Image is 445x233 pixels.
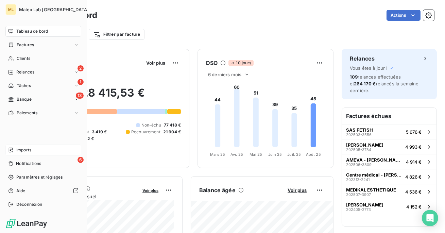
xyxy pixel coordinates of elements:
[346,157,403,163] span: AMEVA - [PERSON_NAME]
[350,65,388,71] span: Vous êtes à jour !
[16,174,63,180] span: Paramètres et réglages
[342,139,437,154] button: [PERSON_NAME]202505-37844 993 €
[287,152,301,157] tspan: Juil. 25
[5,145,81,155] a: Imports
[346,202,383,207] span: [PERSON_NAME]
[405,189,422,195] span: 4 536 €
[342,184,437,199] button: MEDIKAL ESTHETIQUE202507-39074 536 €
[16,69,34,75] span: Relances
[38,193,138,200] span: Chiffre d'affaires mensuel
[342,169,437,184] button: Centre médical - [PERSON_NAME]202312-22414 826 €
[350,74,358,80] span: 109
[5,185,81,196] a: Aide
[5,107,81,118] a: Paiements
[19,7,89,12] span: Matex Lab [GEOGRAPHIC_DATA]
[142,188,158,193] span: Voir plus
[208,72,241,77] span: 6 derniers mois
[346,163,372,167] span: 202506-3809
[163,129,181,135] span: 21 904 €
[206,59,218,67] h6: DSO
[268,152,282,157] tspan: Juin 25
[17,96,32,102] span: Banque
[346,133,372,137] span: 202503-3556
[406,129,422,135] span: 5 676 €
[78,157,84,163] span: 6
[350,54,375,63] h6: Relances
[5,26,81,37] a: Tableau de bord
[342,199,437,214] button: [PERSON_NAME]202405-27734 152 €
[16,28,48,34] span: Tableau de bord
[140,187,160,193] button: Voir plus
[250,152,262,157] tspan: Mai 25
[342,124,437,139] button: SAS FETISH202503-35565 676 €
[5,4,16,15] div: ML
[76,93,84,99] span: 13
[228,60,253,66] span: 10 jours
[346,178,370,182] span: 202312-2241
[16,147,31,153] span: Imports
[144,60,167,66] button: Voir plus
[17,55,30,62] span: Clients
[346,142,383,148] span: [PERSON_NAME]
[230,152,243,157] tspan: Avr. 25
[5,80,81,91] a: 1Tâches
[17,110,37,116] span: Paiements
[346,187,396,193] span: MEDIKAL ESTHETIQUE
[406,159,422,165] span: 4 914 €
[288,187,307,193] span: Voir plus
[342,108,437,124] h6: Factures échues
[354,81,376,86] span: 264 170 €
[286,187,309,193] button: Voir plus
[141,122,161,128] span: Non-échu
[78,65,84,71] span: 2
[346,207,371,212] span: 202405-2773
[346,127,373,133] span: SAS FETISH
[422,210,438,226] div: Open Intercom Messenger
[16,188,25,194] span: Aide
[17,83,31,89] span: Tâches
[131,129,160,135] span: Recouvrement
[16,161,41,167] span: Notifications
[346,193,371,197] span: 202507-3907
[346,148,371,152] span: 202505-3784
[78,79,84,85] span: 1
[85,136,94,142] span: -2 €
[406,204,422,210] span: 4 152 €
[342,154,437,169] button: AMEVA - [PERSON_NAME]202506-38094 914 €
[89,29,144,40] button: Filtrer par facture
[210,152,225,157] tspan: Mars 25
[5,172,81,183] a: Paramètres et réglages
[346,172,403,178] span: Centre médical - [PERSON_NAME]
[146,60,165,66] span: Voir plus
[164,122,181,128] span: 77 418 €
[5,67,81,78] a: 2Relances
[16,201,42,207] span: Déconnexion
[199,186,236,194] h6: Balance âgée
[5,39,81,50] a: Factures
[17,42,34,48] span: Factures
[306,152,321,157] tspan: Août 25
[350,74,419,93] span: relances effectuées et relancés la semaine dernière.
[5,94,81,105] a: 13Banque
[387,10,421,21] button: Actions
[92,129,107,135] span: 3 419 €
[405,174,422,180] span: 4 826 €
[5,53,81,64] a: Clients
[38,86,181,106] h2: 228 415,53 €
[405,144,422,150] span: 4 993 €
[5,218,48,229] img: Logo LeanPay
